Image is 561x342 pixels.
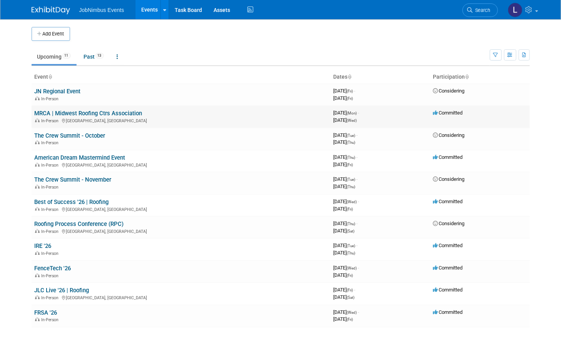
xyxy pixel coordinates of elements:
img: In-Person Event [35,118,40,122]
span: In-Person [42,229,61,234]
span: Search [473,7,491,13]
span: [DATE] [334,228,355,234]
span: [DATE] [334,206,353,212]
span: Committed [433,110,463,116]
a: FRSA '26 [35,309,57,316]
span: [DATE] [334,139,356,145]
div: [GEOGRAPHIC_DATA], [GEOGRAPHIC_DATA] [35,294,327,300]
a: Roofing Process Conference (RPC) [35,221,124,227]
span: [DATE] [334,199,359,204]
span: (Fri) [347,163,353,167]
a: MRCA | Midwest Roofing Ctrs Association [35,110,142,117]
a: Past13 [78,49,110,64]
span: (Sat) [347,229,355,233]
span: [DATE] [334,294,355,300]
span: 11 [62,53,71,59]
span: - [358,110,359,116]
button: Add Event [32,27,70,41]
span: (Tue) [347,177,356,182]
span: - [358,265,359,271]
span: In-Person [42,251,61,256]
img: In-Person Event [35,207,40,211]
span: (Fri) [347,207,353,211]
span: - [357,154,358,160]
span: - [357,221,358,226]
span: (Wed) [347,118,357,123]
a: Upcoming11 [32,49,77,64]
span: (Wed) [347,266,357,270]
span: - [354,287,356,293]
img: In-Person Event [35,251,40,255]
span: Committed [433,199,463,204]
span: Committed [433,265,463,271]
span: In-Person [42,273,61,278]
span: [DATE] [334,221,358,226]
span: In-Person [42,207,61,212]
img: In-Person Event [35,163,40,167]
span: [DATE] [334,265,359,271]
img: In-Person Event [35,229,40,233]
span: - [358,309,359,315]
span: In-Person [42,185,61,190]
span: [DATE] [334,154,358,160]
span: In-Person [42,163,61,168]
img: In-Person Event [35,185,40,189]
span: - [358,199,359,204]
div: [GEOGRAPHIC_DATA], [GEOGRAPHIC_DATA] [35,228,327,234]
span: In-Person [42,317,61,322]
span: Considering [433,132,465,138]
span: Considering [433,221,465,226]
span: Committed [433,243,463,248]
span: [DATE] [334,117,357,123]
span: [DATE] [334,132,358,138]
span: (Wed) [347,200,357,204]
a: IRE '26 [35,243,52,249]
span: Considering [433,88,465,94]
img: In-Person Event [35,295,40,299]
span: [DATE] [334,110,359,116]
span: (Thu) [347,222,356,226]
span: Considering [433,176,465,182]
span: JobNimbus Events [79,7,124,13]
div: [GEOGRAPHIC_DATA], [GEOGRAPHIC_DATA] [35,117,327,123]
a: Sort by Event Name [48,74,52,80]
img: In-Person Event [35,317,40,321]
div: [GEOGRAPHIC_DATA], [GEOGRAPHIC_DATA] [35,206,327,212]
a: JN Regional Event [35,88,81,95]
img: In-Person Event [35,273,40,277]
a: Sort by Participation Type [465,74,469,80]
span: (Tue) [347,133,356,138]
img: In-Person Event [35,96,40,100]
span: (Tue) [347,244,356,248]
span: In-Person [42,295,61,300]
span: [DATE] [334,316,353,322]
span: (Thu) [347,140,356,145]
a: Search [462,3,498,17]
span: (Fri) [347,273,353,278]
a: JLC Live '26 | Roofing [35,287,89,294]
a: Sort by Start Date [348,74,352,80]
span: [DATE] [334,162,353,167]
span: In-Person [42,140,61,145]
span: - [357,132,358,138]
span: [DATE] [334,95,353,101]
span: (Fri) [347,317,353,322]
span: - [354,88,356,94]
span: [DATE] [334,184,356,189]
th: Event [32,71,331,84]
a: FenceTech '26 [35,265,71,272]
img: ExhibitDay [32,7,70,14]
span: Committed [433,287,463,293]
span: In-Person [42,118,61,123]
span: - [357,243,358,248]
span: [DATE] [334,309,359,315]
span: [DATE] [334,176,358,182]
a: American Dream Mastermind Event [35,154,125,161]
span: (Fri) [347,288,353,292]
span: - [357,176,358,182]
span: Committed [433,309,463,315]
span: (Mon) [347,111,357,115]
a: Best of Success '26 | Roofing [35,199,109,206]
span: (Sat) [347,295,355,300]
span: [DATE] [334,272,353,278]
